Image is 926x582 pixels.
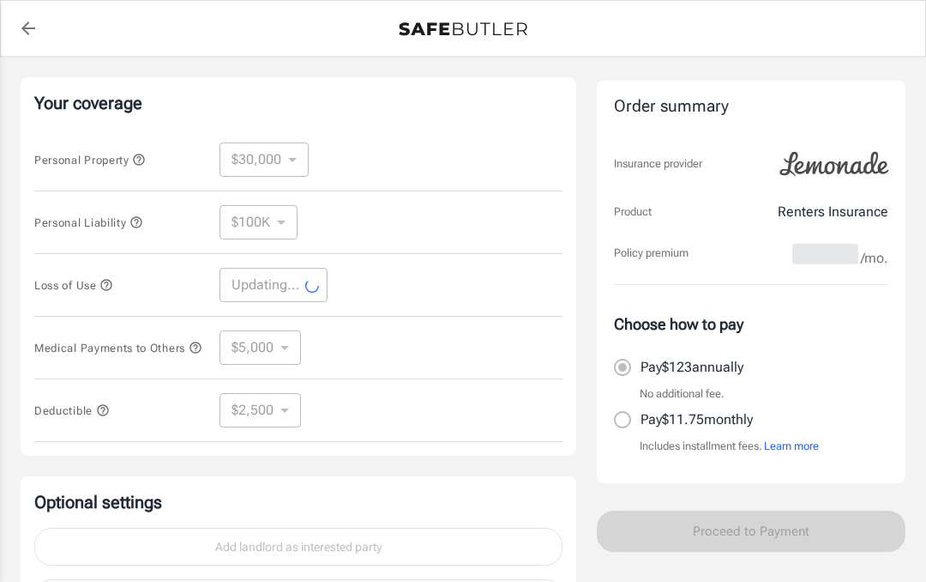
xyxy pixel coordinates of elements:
[640,357,743,378] p: Pay $123 annually
[778,202,888,222] p: Renters Insurance
[34,279,113,292] span: Loss of Use
[34,154,146,167] span: Personal Property
[640,438,819,455] p: Includes installment fees.
[34,337,202,358] button: Medical Payments to Others
[764,438,819,455] button: Learn more
[640,385,725,403] p: No additional fee.
[399,22,527,36] img: Back to quotes
[640,409,753,430] p: Pay $11.75 monthly
[34,216,143,229] span: Personal Liability
[34,91,562,115] p: Your coverage
[34,275,113,295] button: Loss of Use
[614,312,888,336] p: Choose how to pay
[11,11,45,45] a: back to quotes
[770,140,899,188] img: Lemonade
[34,342,202,355] span: Medical Payments to Others
[861,246,888,270] span: /mo.
[614,245,688,262] p: Policy premium
[34,400,110,421] button: Deductible
[614,203,652,221] p: Product
[614,94,888,119] div: Order summary
[34,212,143,233] button: Personal Liability
[34,404,110,417] span: Deductible
[34,490,562,514] p: Optional settings
[34,149,146,170] button: Personal Property
[614,155,702,173] p: Insurance provider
